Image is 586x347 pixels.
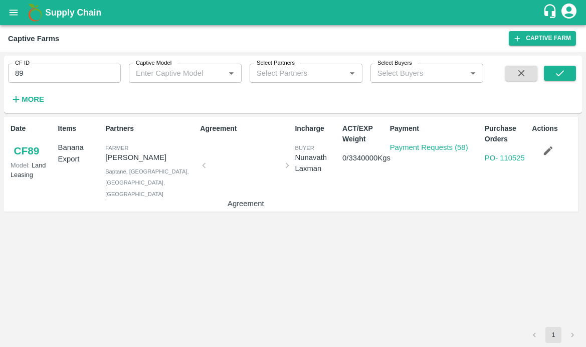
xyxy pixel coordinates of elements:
p: Date [11,123,54,134]
div: account of current user [560,2,578,23]
button: Open [225,67,238,80]
a: CF89 [11,142,43,160]
p: 0 / 3340000 Kgs [342,152,386,163]
label: Select Buyers [377,59,412,67]
span: Farmer [105,145,128,151]
button: page 1 [545,327,561,343]
input: Select Partners [253,67,330,80]
p: Items [58,123,102,134]
p: Agreement [200,123,291,134]
button: Open [345,67,358,80]
label: Captive Model [136,59,171,67]
label: Select Partners [257,59,295,67]
p: Agreement [208,198,283,209]
p: Purchase Orders [485,123,528,144]
span: buyer [295,145,314,151]
div: customer-support [542,4,560,22]
div: Captive Farms [8,32,59,45]
a: Payment Requests (58) [390,143,468,151]
p: [PERSON_NAME] [105,152,196,163]
input: Enter Captive Model [132,67,209,80]
button: open drawer [2,1,25,24]
p: Land Leasing [11,160,54,180]
nav: pagination navigation [525,327,582,343]
a: Captive Farm [509,31,576,46]
input: Select Buyers [373,67,451,80]
b: Supply Chain [45,8,101,18]
a: Supply Chain [45,6,542,20]
label: CF ID [15,59,30,67]
p: Banana Export [58,142,102,164]
p: Partners [105,123,196,134]
p: Actions [532,123,575,134]
a: PO- 110525 [485,154,525,162]
input: Enter CF ID [8,64,121,83]
button: More [8,91,47,108]
div: Nunavath Laxman [295,152,338,175]
strong: More [22,95,44,103]
img: logo [25,3,45,23]
button: Open [466,67,479,80]
span: Saptane, [GEOGRAPHIC_DATA], [GEOGRAPHIC_DATA], [GEOGRAPHIC_DATA] [105,168,189,197]
p: ACT/EXP Weight [342,123,386,144]
span: Model: [11,161,30,169]
p: Payment [390,123,481,134]
p: Incharge [295,123,338,134]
